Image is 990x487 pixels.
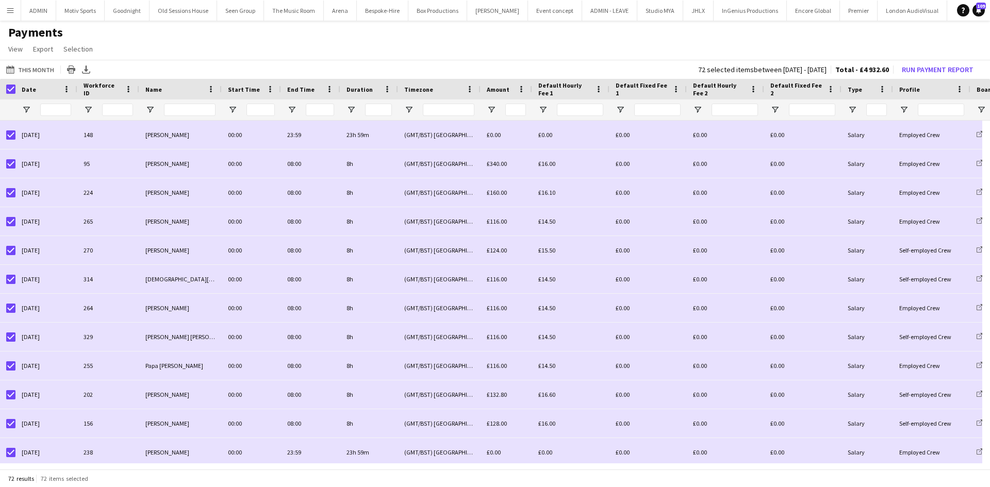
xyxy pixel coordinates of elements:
div: 148 [77,121,139,149]
div: £0.00 [764,438,841,466]
div: 00:00 [222,236,281,264]
div: Self-employed Crew [893,236,970,264]
span: £116.00 [487,275,507,283]
button: The Music Room [264,1,324,21]
div: 8h [340,265,398,293]
div: (GMT/BST) [GEOGRAPHIC_DATA] [398,178,481,207]
div: Employed Crew [893,294,970,322]
input: Profile Filter Input [918,104,964,116]
div: 8h [340,149,398,178]
div: Salary [841,265,893,293]
div: 23:59 [281,438,340,466]
span: £0.00 [487,131,501,139]
div: Self-employed Crew [893,323,970,351]
div: £0.00 [687,207,764,236]
span: £124.00 [487,246,507,254]
a: 109 [972,4,985,16]
app-action-btn: Print [65,63,77,76]
div: £0.00 [687,380,764,409]
div: £0.00 [609,294,687,322]
div: £16.60 [532,380,609,409]
button: Open Filter Menu [404,105,414,114]
span: End Time [287,86,315,93]
span: Default Hourly Fee 1 [538,81,591,97]
div: Self-employed Crew [893,409,970,438]
input: End Time Filter Input [306,104,334,116]
div: £0.00 [687,323,764,351]
button: Open Filter Menu [84,105,93,114]
div: 224 [77,178,139,207]
div: £0.00 [687,351,764,380]
div: £15.50 [532,236,609,264]
div: £0.00 [764,323,841,351]
button: Encore Global [787,1,840,21]
div: £0.00 [609,351,687,380]
div: £0.00 [687,409,764,438]
div: [DATE] [15,149,77,178]
input: Default Fixed Fee 1 Filter Input [634,104,681,116]
input: Timezone Filter Input [423,104,474,116]
span: £116.00 [487,333,507,341]
div: Salary [841,294,893,322]
input: Default Hourly Fee 1 Filter Input [557,104,603,116]
span: Default Fixed Fee 1 [616,81,668,97]
div: £14.50 [532,294,609,322]
div: 00:00 [222,121,281,149]
div: £0.00 [609,409,687,438]
div: (GMT/BST) [GEOGRAPHIC_DATA] [398,236,481,264]
button: Bespoke-Hire [357,1,408,21]
div: £14.50 [532,207,609,236]
span: £0.00 [487,448,501,456]
div: 8h [340,236,398,264]
input: Workforce ID Filter Input [102,104,133,116]
div: (GMT/BST) [GEOGRAPHIC_DATA] [398,323,481,351]
div: £16.10 [532,178,609,207]
div: Employed Crew [893,178,970,207]
span: £132.80 [487,391,507,398]
span: Default Fixed Fee 2 [770,81,823,97]
input: Amount Filter Input [505,104,526,116]
a: Selection [59,42,97,56]
span: [PERSON_NAME] [PERSON_NAME] [145,333,234,341]
button: Box Productions [408,1,467,21]
div: 329 [77,323,139,351]
div: £0.00 [764,207,841,236]
div: £14.50 [532,265,609,293]
span: Papa [PERSON_NAME] [145,362,203,370]
div: Self-employed Crew [893,380,970,409]
div: £0.00 [764,178,841,207]
span: [PERSON_NAME] [145,246,189,254]
div: 00:00 [222,380,281,409]
div: Salary [841,323,893,351]
div: £0.00 [687,236,764,264]
div: 23h 59m [340,438,398,466]
div: Employed Crew [893,149,970,178]
div: 08:00 [281,380,340,409]
span: Timezone [404,86,433,93]
div: [DATE] [15,409,77,438]
button: Old Sessions House [150,1,217,21]
span: Type [848,86,862,93]
div: Salary [841,207,893,236]
div: [DATE] [15,178,77,207]
div: 8h [340,323,398,351]
div: 156 [77,409,139,438]
div: 08:00 [281,265,340,293]
div: 08:00 [281,207,340,236]
input: Default Hourly Fee 2 Filter Input [712,104,758,116]
div: £0.00 [532,438,609,466]
div: Employed Crew [893,121,970,149]
div: [DATE] [15,207,77,236]
div: 202 [77,380,139,409]
input: Type Filter Input [866,104,887,116]
div: (GMT/BST) [GEOGRAPHIC_DATA] [398,351,481,380]
div: £0.00 [609,323,687,351]
span: Total - £4 932.60 [835,65,889,74]
div: Salary [841,236,893,264]
div: Employed Crew [893,207,970,236]
div: 8h [340,178,398,207]
a: Export [29,42,57,56]
span: Default Hourly Fee 2 [693,81,746,97]
div: 255 [77,351,139,380]
div: £14.50 [532,351,609,380]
